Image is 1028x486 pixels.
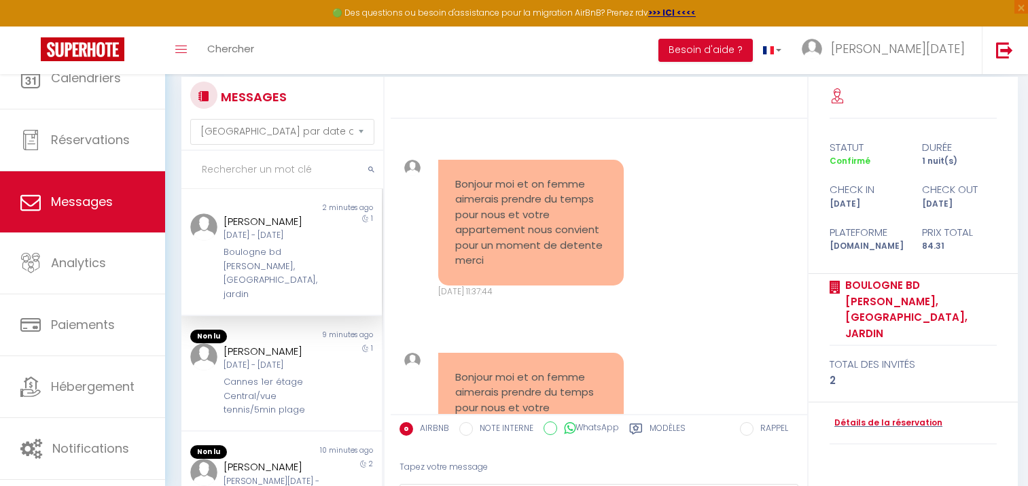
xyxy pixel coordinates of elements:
[51,69,121,86] span: Calendriers
[371,213,373,224] span: 1
[650,422,686,439] label: Modèles
[400,451,798,484] div: Tapez votre message
[830,372,997,389] div: 2
[224,343,323,360] div: [PERSON_NAME]
[224,213,323,230] div: [PERSON_NAME]
[821,181,913,198] div: check in
[224,459,323,475] div: [PERSON_NAME]
[831,40,965,57] span: [PERSON_NAME][DATE]
[51,316,115,333] span: Paiements
[51,378,135,395] span: Hébergement
[792,27,982,74] a: ... [PERSON_NAME][DATE]
[913,155,1006,168] div: 1 nuit(s)
[224,245,323,301] div: Boulogne bd [PERSON_NAME], [GEOGRAPHIC_DATA], jardin
[913,198,1006,211] div: [DATE]
[996,41,1013,58] img: logout
[913,224,1006,241] div: Prix total
[281,330,381,343] div: 9 minutes ago
[224,359,323,372] div: [DATE] - [DATE]
[190,459,217,486] img: ...
[404,353,421,369] img: ...
[51,193,113,210] span: Messages
[473,422,533,437] label: NOTE INTERNE
[557,421,619,436] label: WhatsApp
[369,459,373,469] span: 2
[821,139,913,156] div: statut
[51,131,130,148] span: Réservations
[190,213,217,241] img: ...
[658,39,753,62] button: Besoin d'aide ?
[821,240,913,253] div: [DOMAIN_NAME]
[840,277,997,341] a: Boulogne bd [PERSON_NAME], [GEOGRAPHIC_DATA], jardin
[41,37,124,61] img: Super Booking
[190,330,227,343] span: Non lu
[438,285,624,298] div: [DATE] 11:37:44
[913,240,1006,253] div: 84.31
[648,7,696,18] a: >>> ICI <<<<
[404,160,421,176] img: ...
[190,445,227,459] span: Non lu
[913,139,1006,156] div: durée
[913,181,1006,198] div: check out
[207,41,254,56] span: Chercher
[52,440,129,457] span: Notifications
[281,445,381,459] div: 10 minutes ago
[181,151,383,189] input: Rechercher un mot clé
[281,203,381,213] div: 2 minutes ago
[455,370,607,462] pre: Bonjour moi et on femme aimerais prendre du temps pour nous et votre appartement nous convient po...
[754,422,788,437] label: RAPPEL
[224,229,323,242] div: [DATE] - [DATE]
[217,82,287,112] h3: MESSAGES
[371,343,373,353] span: 1
[455,177,607,268] pre: Bonjour moi et on femme aimerais prendre du temps pour nous et votre appartement nous convient po...
[821,224,913,241] div: Plateforme
[51,254,106,271] span: Analytics
[830,356,997,372] div: total des invités
[413,422,449,437] label: AIRBNB
[821,198,913,211] div: [DATE]
[197,27,264,74] a: Chercher
[190,343,217,370] img: ...
[802,39,822,59] img: ...
[224,375,323,417] div: Cannes 1er étage Central/vue tennis/5min plage
[830,155,870,167] span: Confirmé
[830,417,942,430] a: Détails de la réservation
